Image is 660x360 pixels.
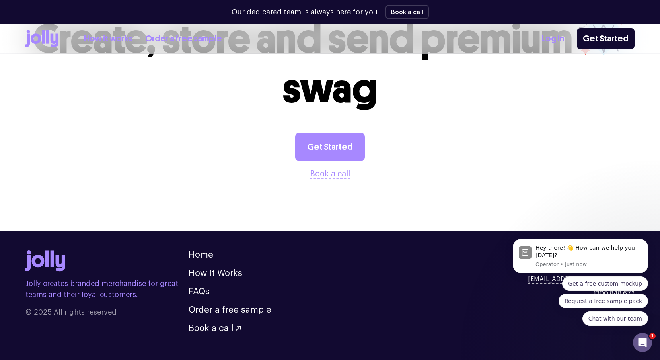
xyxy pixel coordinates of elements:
[310,168,350,180] button: Book a call
[633,333,652,352] iframe: Intercom live chat
[189,287,210,296] a: FAQs
[542,32,564,45] a: Log In
[232,7,378,18] p: Our dedicated team is always here for you
[501,178,660,338] iframe: Intercom notifications message
[385,5,429,19] button: Book a call
[577,28,635,49] a: Get Started
[25,307,189,318] span: © 2025 All rights reserved
[189,305,271,314] a: Order a free sample
[25,278,189,300] p: Jolly creates branded merchandise for great teams and their loyal customers.
[295,133,365,161] a: Get Started
[84,32,132,45] a: How it works
[189,324,234,333] span: Book a call
[282,65,378,113] span: swag
[189,269,242,278] a: How It Works
[189,250,213,259] a: Home
[189,324,241,333] button: Book a call
[145,32,222,45] a: Order a free sample
[649,333,656,339] span: 1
